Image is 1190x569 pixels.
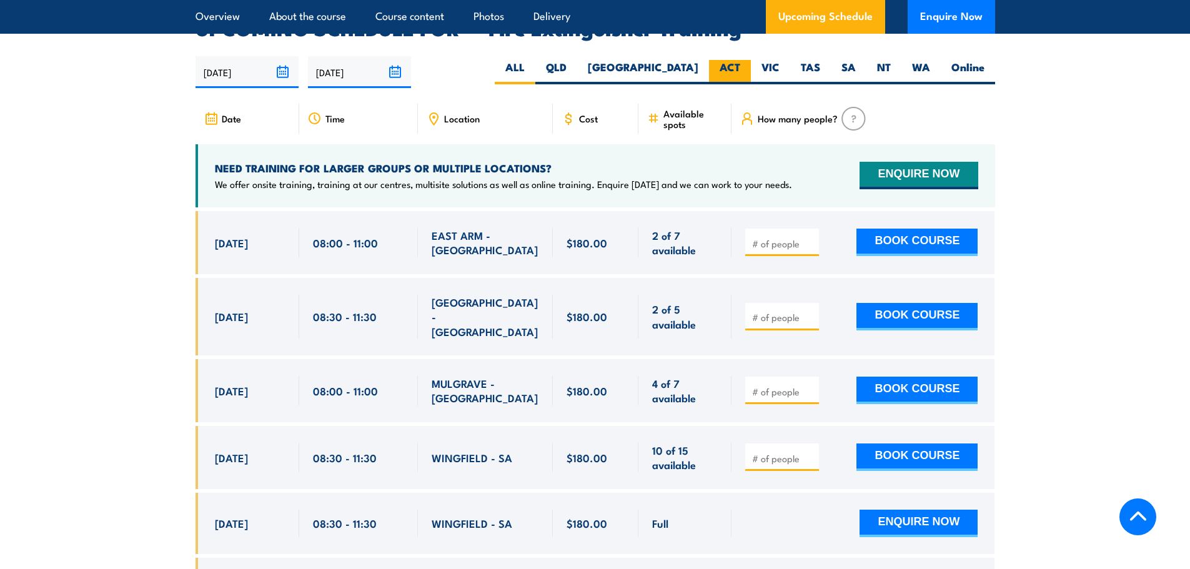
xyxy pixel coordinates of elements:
p: We offer onsite training, training at our centres, multisite solutions as well as online training... [215,178,792,190]
span: Date [222,113,241,124]
button: ENQUIRE NOW [860,162,978,189]
span: 2 of 5 available [652,302,718,331]
label: NT [866,60,901,84]
span: How many people? [758,113,838,124]
span: [DATE] [215,309,248,324]
span: 10 of 15 available [652,443,718,472]
span: Full [652,516,668,530]
span: [DATE] [215,383,248,398]
span: MULGRAVE - [GEOGRAPHIC_DATA] [432,376,539,405]
span: 4 of 7 available [652,376,718,405]
label: ALL [495,60,535,84]
span: $180.00 [567,450,607,465]
span: [GEOGRAPHIC_DATA] - [GEOGRAPHIC_DATA] [432,295,539,339]
span: $180.00 [567,235,607,250]
button: BOOK COURSE [856,229,978,256]
label: VIC [751,60,790,84]
span: Available spots [663,108,723,129]
label: TAS [790,60,831,84]
h2: UPCOMING SCHEDULE FOR - "Fire Extinguisher Training" [196,19,995,36]
span: [DATE] [215,516,248,530]
button: BOOK COURSE [856,303,978,330]
span: [DATE] [215,450,248,465]
button: BOOK COURSE [856,377,978,404]
input: To date [308,56,411,88]
span: [DATE] [215,235,248,250]
span: 08:00 - 11:00 [313,235,378,250]
input: From date [196,56,299,88]
span: Cost [579,113,598,124]
span: 08:30 - 11:30 [313,450,377,465]
label: Online [941,60,995,84]
input: # of people [752,237,815,250]
span: 08:30 - 11:30 [313,516,377,530]
input: # of people [752,385,815,398]
label: WA [901,60,941,84]
span: 08:30 - 11:30 [313,309,377,324]
span: WINGFIELD - SA [432,516,512,530]
span: Time [325,113,345,124]
span: $180.00 [567,309,607,324]
span: EAST ARM - [GEOGRAPHIC_DATA] [432,228,539,257]
h4: NEED TRAINING FOR LARGER GROUPS OR MULTIPLE LOCATIONS? [215,161,792,175]
label: QLD [535,60,577,84]
span: $180.00 [567,516,607,530]
span: $180.00 [567,383,607,398]
label: SA [831,60,866,84]
label: [GEOGRAPHIC_DATA] [577,60,709,84]
span: 08:00 - 11:00 [313,383,378,398]
span: 2 of 7 available [652,228,718,257]
button: BOOK COURSE [856,443,978,471]
input: # of people [752,452,815,465]
span: WINGFIELD - SA [432,450,512,465]
button: ENQUIRE NOW [860,510,978,537]
input: # of people [752,311,815,324]
span: Location [444,113,480,124]
label: ACT [709,60,751,84]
